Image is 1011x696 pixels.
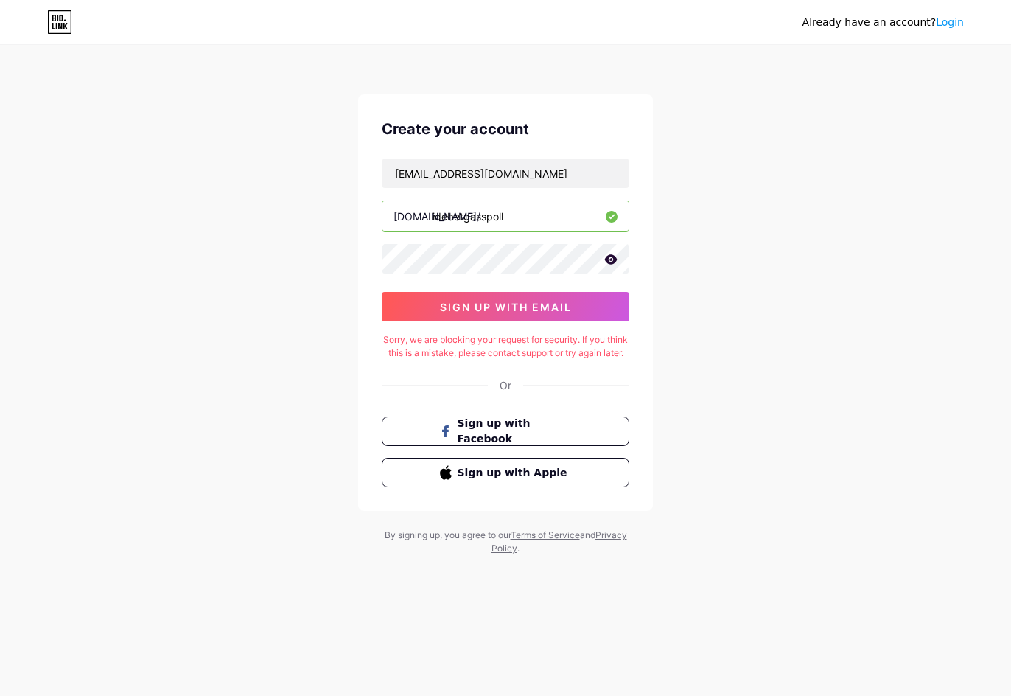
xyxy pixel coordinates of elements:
[382,333,629,360] div: Sorry, we are blocking your request for security. If you think this is a mistake, please contact ...
[393,209,480,224] div: [DOMAIN_NAME]/
[382,417,629,446] button: Sign up with Facebook
[500,377,511,393] div: Or
[440,301,572,313] span: sign up with email
[458,465,572,481] span: Sign up with Apple
[802,15,964,30] div: Already have an account?
[511,529,580,540] a: Terms of Service
[936,16,964,28] a: Login
[382,458,629,487] button: Sign up with Apple
[382,201,629,231] input: username
[382,118,629,140] div: Create your account
[382,159,629,188] input: Email
[458,416,572,447] span: Sign up with Facebook
[380,529,631,555] div: By signing up, you agree to our and .
[382,292,629,321] button: sign up with email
